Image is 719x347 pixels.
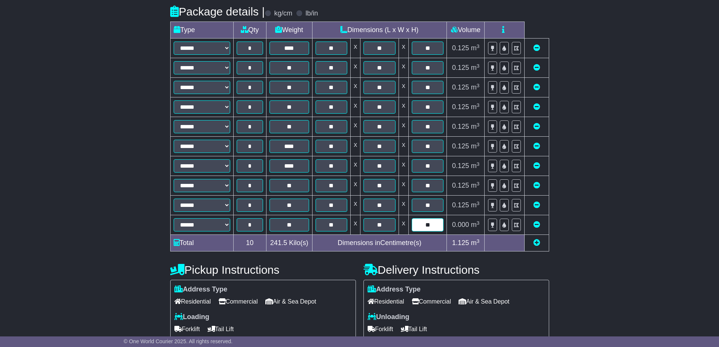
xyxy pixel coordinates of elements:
span: m [471,201,480,209]
label: kg/cm [274,9,292,18]
td: x [399,39,408,58]
span: m [471,103,480,111]
a: Remove this item [533,83,540,91]
span: Commercial [219,296,258,307]
a: Add new item [533,239,540,247]
span: m [471,44,480,52]
span: Forklift [368,323,393,335]
sup: 3 [477,43,480,49]
td: x [351,176,360,196]
td: x [399,215,408,235]
span: 0.125 [452,142,469,150]
span: m [471,182,480,189]
span: Residential [174,296,211,307]
span: Air & Sea Depot [459,296,510,307]
td: x [351,117,360,137]
td: x [399,78,408,97]
sup: 3 [477,142,480,147]
a: Remove this item [533,142,540,150]
td: Volume [447,22,485,39]
span: Tail Lift [401,323,427,335]
span: Commercial [412,296,451,307]
span: 0.000 [452,221,469,228]
sup: 3 [477,220,480,226]
span: Tail Lift [208,323,234,335]
a: Remove this item [533,182,540,189]
a: Remove this item [533,201,540,209]
sup: 3 [477,161,480,167]
span: m [471,123,480,130]
span: Residential [368,296,404,307]
a: Remove this item [533,162,540,170]
td: x [351,196,360,215]
span: © One World Courier 2025. All rights reserved. [124,338,233,344]
span: m [471,64,480,71]
td: x [351,156,360,176]
td: Dimensions (L x W x H) [312,22,447,39]
h4: Delivery Instructions [363,264,549,276]
span: m [471,83,480,91]
span: 0.125 [452,103,469,111]
label: Address Type [174,285,228,294]
a: Remove this item [533,44,540,52]
span: m [471,239,480,247]
a: Remove this item [533,64,540,71]
sup: 3 [477,83,480,88]
span: m [471,142,480,150]
sup: 3 [477,238,480,244]
td: x [399,97,408,117]
sup: 3 [477,63,480,69]
td: x [351,39,360,58]
h4: Package details | [170,5,265,18]
label: lb/in [305,9,318,18]
a: Remove this item [533,103,540,111]
td: Qty [233,22,266,39]
td: Weight [266,22,312,39]
span: 0.125 [452,83,469,91]
span: m [471,221,480,228]
td: x [351,97,360,117]
label: Loading [174,313,209,321]
sup: 3 [477,181,480,187]
span: Forklift [174,323,200,335]
td: x [351,215,360,235]
span: 241.5 [270,239,287,247]
span: 0.125 [452,123,469,130]
span: 0.125 [452,182,469,189]
td: x [351,78,360,97]
td: Kilo(s) [266,235,312,251]
td: 10 [233,235,266,251]
span: 1.125 [452,239,469,247]
td: x [399,156,408,176]
span: 0.125 [452,162,469,170]
td: Dimensions in Centimetre(s) [312,235,447,251]
td: x [399,58,408,78]
td: x [399,176,408,196]
span: 0.125 [452,201,469,209]
td: x [351,137,360,156]
sup: 3 [477,102,480,108]
sup: 3 [477,122,480,128]
td: Type [170,22,233,39]
span: 0.125 [452,44,469,52]
h4: Pickup Instructions [170,264,356,276]
td: x [399,196,408,215]
a: Remove this item [533,221,540,228]
sup: 3 [477,200,480,206]
td: Total [170,235,233,251]
span: Air & Sea Depot [265,296,316,307]
span: m [471,162,480,170]
label: Unloading [368,313,410,321]
td: x [351,58,360,78]
span: 0.125 [452,64,469,71]
a: Remove this item [533,123,540,130]
td: x [399,117,408,137]
td: x [399,137,408,156]
label: Address Type [368,285,421,294]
